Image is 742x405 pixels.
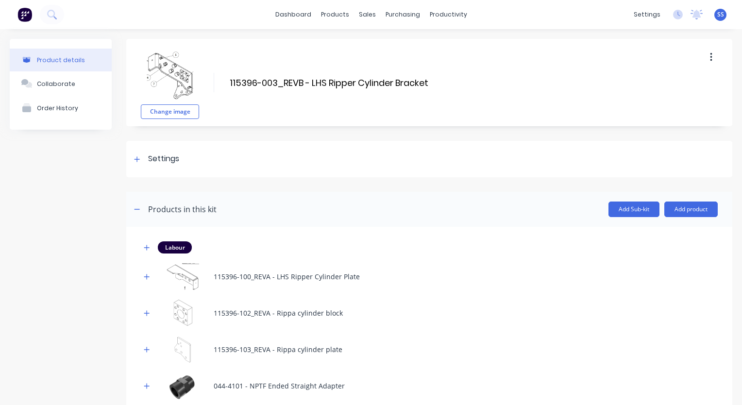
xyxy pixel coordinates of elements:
img: 115396-102_REVA - Rippa cylinder block [158,300,206,326]
div: 044-4101 - NPTF Ended Straight Adapter [214,381,345,391]
div: 115396-100_REVA - LHS Ripper Cylinder Plate [214,271,360,282]
input: Enter kit name [229,76,431,90]
button: Add product [664,202,718,217]
div: Products in this kit [148,203,217,215]
div: settings [629,7,665,22]
img: file [146,51,194,100]
div: Collaborate [37,80,75,87]
a: dashboard [270,7,316,22]
span: SS [717,10,724,19]
button: Product details [10,49,112,71]
img: 115396-100_REVA - LHS Ripper Cylinder Plate [158,263,206,290]
div: Order History [37,104,78,112]
div: fileChange image [141,46,199,119]
div: productivity [425,7,472,22]
div: products [316,7,354,22]
div: Product details [37,56,85,64]
div: Settings [148,153,179,165]
div: sales [354,7,381,22]
button: Change image [141,104,199,119]
button: Collaborate [10,71,112,96]
button: Order History [10,96,112,120]
div: 115396-103_REVA - Rippa cylinder plate [214,344,342,354]
div: 115396-102_REVA - Rippa cylinder block [214,308,343,318]
img: 044-4101 - NPTF Ended Straight Adapter [158,372,206,399]
button: Add Sub-kit [608,202,659,217]
img: 115396-103_REVA - Rippa cylinder plate [158,336,206,363]
img: Factory [17,7,32,22]
div: purchasing [381,7,425,22]
div: Labour [158,241,192,253]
